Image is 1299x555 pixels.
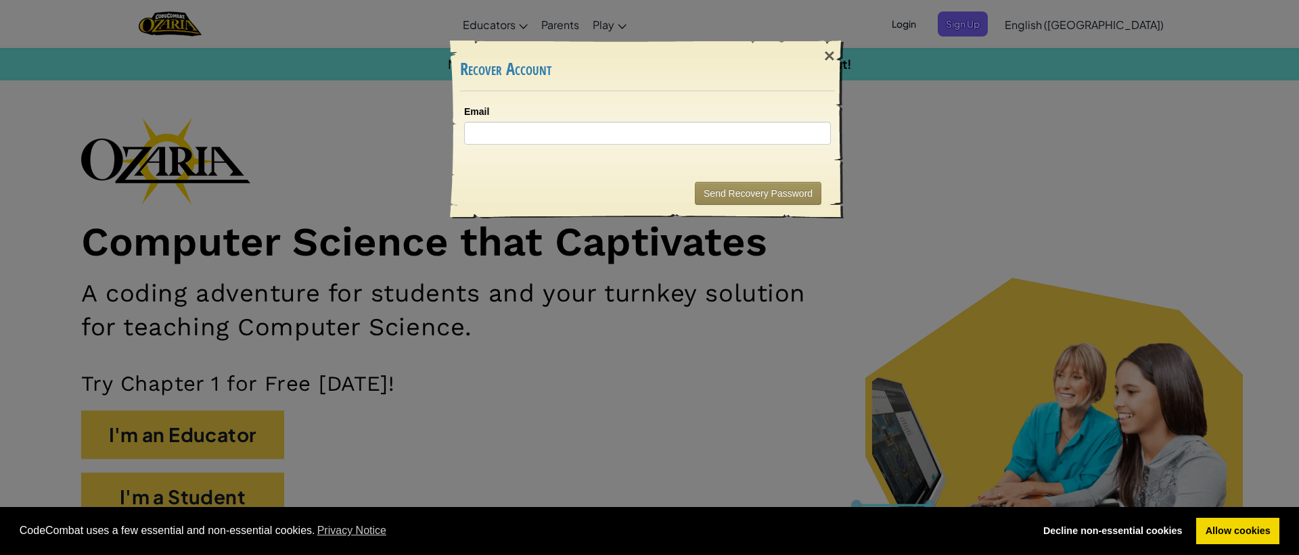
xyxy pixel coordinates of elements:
h3: Recover Account [460,60,835,78]
span: CodeCombat uses a few essential and non-essential cookies. [20,521,1024,541]
a: allow cookies [1196,518,1279,545]
label: Email [464,105,489,118]
button: Send Recovery Password [695,182,821,205]
a: deny cookies [1034,518,1191,545]
a: learn more about cookies [315,521,389,541]
div: × [814,37,845,76]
